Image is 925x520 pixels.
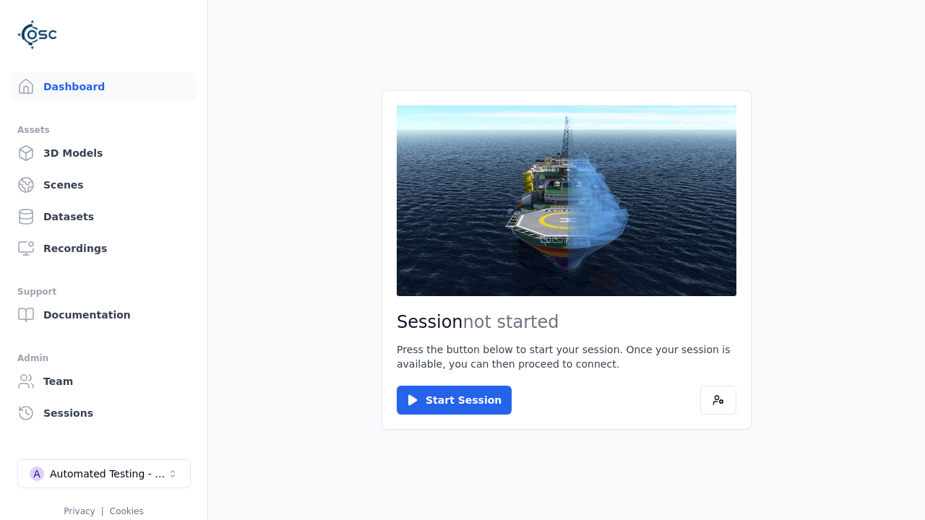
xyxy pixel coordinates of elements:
a: Cookies [110,506,144,516]
a: Recordings [12,234,196,263]
a: Datasets [12,202,196,231]
a: Privacy [64,506,95,516]
a: Dashboard [12,72,196,101]
p: Press the button below to start your session. Once your session is available, you can then procee... [397,342,736,371]
div: Admin [17,350,190,367]
h2: Session [397,311,736,334]
div: Support [17,283,190,300]
div: Assets [17,121,190,139]
img: Logo [17,14,58,55]
div: Automated Testing - Playwright [50,467,167,481]
a: Team [12,367,196,396]
a: 3D Models [12,139,196,168]
a: Sessions [12,399,196,428]
span: not started [463,312,559,332]
div: A [30,467,44,481]
a: Documentation [12,300,196,329]
button: Select a workspace [17,459,191,488]
button: Start Session [397,386,512,415]
a: Scenes [12,170,196,199]
span: | [101,506,104,516]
